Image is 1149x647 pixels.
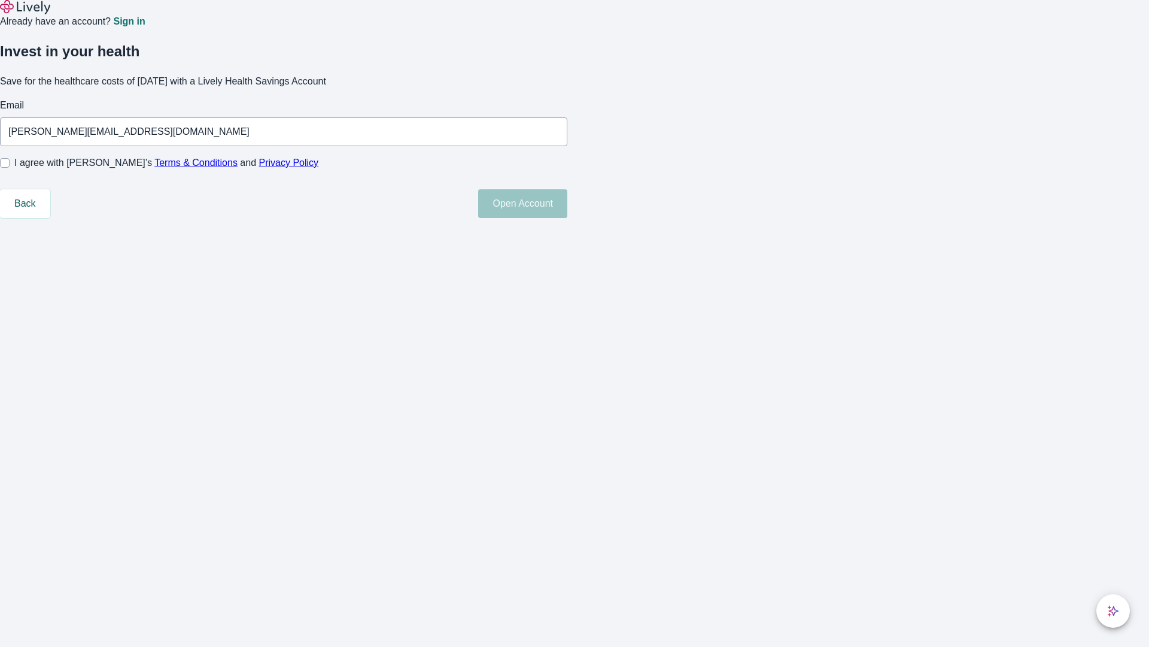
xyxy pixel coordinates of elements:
[1096,594,1130,628] button: chat
[14,156,318,170] span: I agree with [PERSON_NAME]’s and
[113,17,145,26] a: Sign in
[259,158,319,168] a: Privacy Policy
[1107,605,1119,617] svg: Lively AI Assistant
[154,158,238,168] a: Terms & Conditions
